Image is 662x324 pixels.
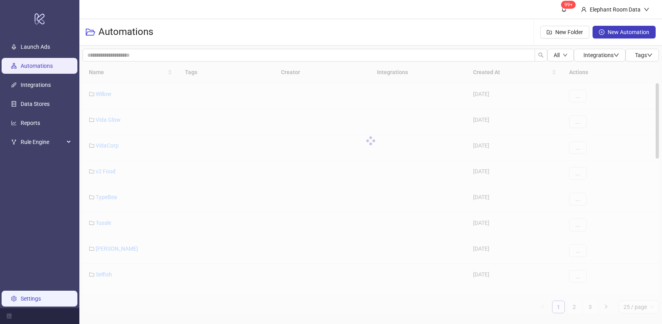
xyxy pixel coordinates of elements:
span: New Automation [608,29,649,35]
a: Integrations [21,82,51,88]
button: New Folder [540,26,589,38]
span: down [644,7,649,12]
h3: Automations [98,26,153,38]
span: folder-add [547,29,552,35]
span: down [647,52,652,58]
a: Settings [21,295,41,302]
button: Alldown [547,49,574,61]
button: Integrationsdown [574,49,625,61]
a: Reports [21,120,40,126]
sup: 1602 [561,1,576,9]
a: Data Stores [21,101,50,107]
span: user [581,7,587,12]
span: Integrations [583,52,619,58]
a: Automations [21,63,53,69]
span: folder-open [86,27,95,37]
span: down [563,53,568,58]
span: fork [11,139,17,145]
span: menu-fold [6,313,12,319]
button: New Automation [593,26,656,38]
span: New Folder [555,29,583,35]
span: Tags [635,52,652,58]
span: plus-circle [599,29,604,35]
button: Tagsdown [625,49,659,61]
span: Rule Engine [21,134,64,150]
span: bell [561,6,567,12]
span: All [554,52,560,58]
span: search [538,52,544,58]
span: down [614,52,619,58]
a: Launch Ads [21,44,50,50]
div: Elephant Room Data [587,5,644,14]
